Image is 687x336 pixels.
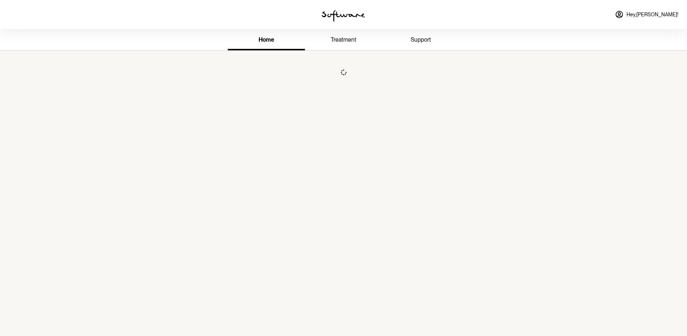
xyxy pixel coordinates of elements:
span: support [411,36,431,43]
span: Hey, [PERSON_NAME] ! [627,12,678,18]
a: treatment [305,30,382,50]
span: treatment [331,36,356,43]
a: support [382,30,459,50]
a: Hey,[PERSON_NAME]! [611,6,683,23]
span: home [259,36,274,43]
img: software logo [322,10,365,22]
a: home [228,30,305,50]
